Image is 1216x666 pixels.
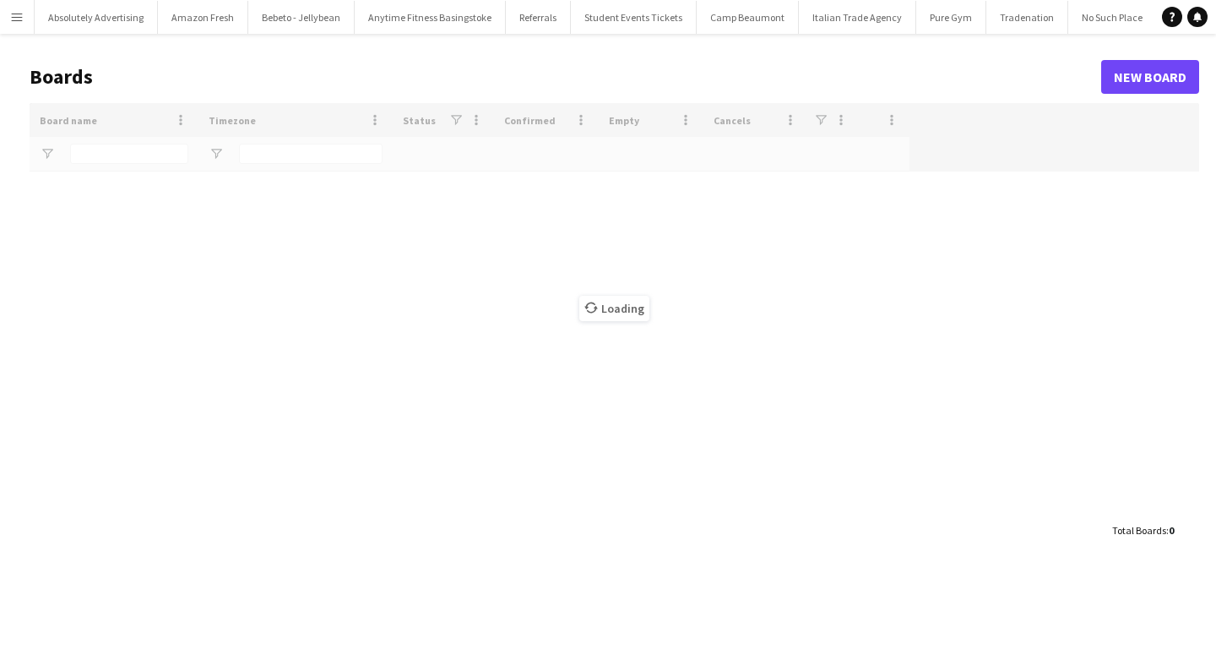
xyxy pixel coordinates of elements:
[986,1,1068,34] button: Tradenation
[355,1,506,34] button: Anytime Fitness Basingstoke
[1101,60,1199,94] a: New Board
[1068,1,1157,34] button: No Such Place
[571,1,697,34] button: Student Events Tickets
[697,1,799,34] button: Camp Beaumont
[30,64,1101,90] h1: Boards
[506,1,571,34] button: Referrals
[579,296,649,321] span: Loading
[1169,524,1174,537] span: 0
[1112,524,1166,537] span: Total Boards
[248,1,355,34] button: Bebeto - Jellybean
[158,1,248,34] button: Amazon Fresh
[35,1,158,34] button: Absolutely Advertising
[916,1,986,34] button: Pure Gym
[1112,514,1174,547] div: :
[799,1,916,34] button: Italian Trade Agency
